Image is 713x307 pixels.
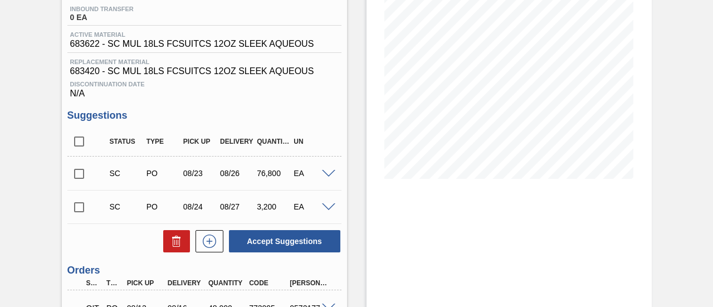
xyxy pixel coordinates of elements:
[107,169,146,178] div: Suggestion Created
[190,230,223,252] div: New suggestion
[291,169,330,178] div: EA
[70,31,314,38] span: Active Material
[217,202,256,211] div: 08/27/2025
[229,230,340,252] button: Accept Suggestions
[180,169,219,178] div: 08/23/2025
[180,202,219,211] div: 08/24/2025
[104,279,123,287] div: Type
[254,202,293,211] div: 3,200
[291,202,330,211] div: EA
[70,39,314,49] span: 683622 - SC MUL 18LS FCSUITCS 12OZ SLEEK AQUEOUS
[124,279,168,287] div: Pick up
[206,279,250,287] div: Quantity
[70,59,339,65] span: Replacement Material
[165,279,209,287] div: Delivery
[291,138,330,145] div: UN
[70,81,339,87] span: Discontinuation Date
[217,138,256,145] div: Delivery
[158,230,190,252] div: Delete Suggestions
[223,229,341,254] div: Accept Suggestions
[180,138,219,145] div: Pick up
[144,169,183,178] div: Purchase order
[70,13,134,22] span: 0 EA
[254,138,293,145] div: Quantity
[67,76,341,99] div: N/A
[246,279,290,287] div: Code
[70,6,134,12] span: Inbound Transfer
[107,138,146,145] div: Status
[107,202,146,211] div: Suggestion Created
[144,202,183,211] div: Purchase order
[144,138,183,145] div: Type
[217,169,256,178] div: 08/26/2025
[67,110,341,121] h3: Suggestions
[287,279,331,287] div: [PERSON_NAME]. ID
[67,265,341,276] h3: Orders
[254,169,293,178] div: 76,800
[84,279,103,287] div: Step
[70,66,339,76] span: 683420 - SC MUL 18LS FCSUITCS 12OZ SLEEK AQUEOUS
